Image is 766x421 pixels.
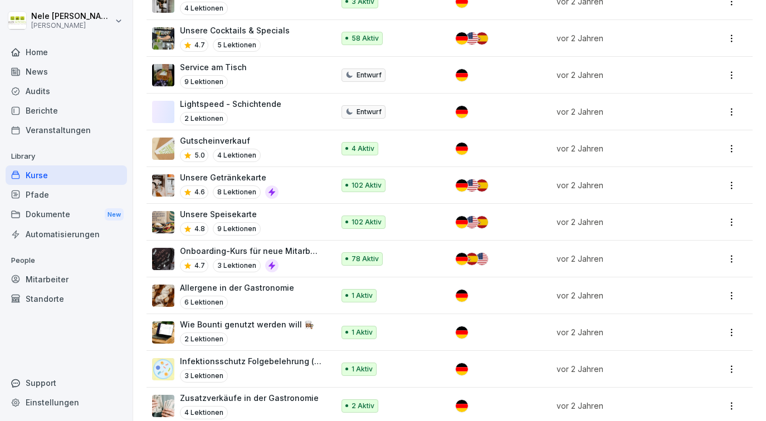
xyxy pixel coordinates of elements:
img: de.svg [456,32,468,45]
p: vor 2 Jahren [557,179,689,191]
img: d3j5hbg6qb5a8bx1wzgonz5j.png [152,27,174,50]
p: Lightspeed - Schichtende [180,98,281,110]
p: 8 Lektionen [213,185,261,199]
p: 2 Lektionen [180,112,228,125]
a: Veranstaltungen [6,120,127,140]
p: Library [6,148,127,165]
img: de.svg [456,326,468,339]
p: Infektionsschutz Folgebelehrung (nach §43 IfSG) [180,355,323,367]
p: 4 Lektionen [213,149,261,162]
p: 4.7 [194,40,205,50]
p: 4.7 [194,261,205,271]
img: rrebrn8moxfep4q4vs1cax6d.png [152,321,174,344]
img: de.svg [456,290,468,302]
img: de.svg [456,216,468,228]
p: Onboarding-Kurs für neue Mitarbeiter bei [PERSON_NAME] [180,245,323,257]
img: de.svg [456,400,468,412]
img: bas4vplz5g43s7qseeeji7jc.png [152,174,174,197]
a: DokumenteNew [6,204,127,225]
div: New [105,208,124,221]
p: vor 2 Jahren [557,106,689,118]
img: es.svg [476,32,488,45]
p: 2 Lektionen [180,332,228,346]
p: vor 2 Jahren [557,290,689,301]
p: Entwurf [357,70,382,80]
img: us.svg [466,32,478,45]
a: Einstellungen [6,393,127,412]
p: 1 Aktiv [352,327,373,337]
img: us.svg [466,179,478,192]
p: Nele [PERSON_NAME] [31,12,113,21]
p: vor 2 Jahren [557,69,689,81]
img: de.svg [456,69,468,81]
a: Pfade [6,185,127,204]
img: msiz2tk39qn5rlpnluqqwewb.png [152,211,174,233]
img: es.svg [466,253,478,265]
p: Unsere Speisekarte [180,208,261,220]
p: Unsere Cocktails & Specials [180,25,290,36]
p: vor 2 Jahren [557,326,689,338]
p: Zusatzverkäufe in der Gastronomie [180,392,319,404]
img: lz1l9uuzg4mdtpbgd5ipp3li.png [152,358,174,380]
p: Gutscheinverkauf [180,135,261,146]
p: 1 Aktiv [352,291,373,301]
img: t08k6pd72gc73tud8c34ac0i.png [152,64,174,86]
p: 5.0 [194,150,205,160]
p: 4.8 [194,224,205,234]
img: de.svg [456,363,468,375]
p: 102 Aktiv [352,217,382,227]
img: vohufkyxgltp5zby77poyj6v.png [152,285,174,307]
p: 9 Lektionen [213,222,261,236]
p: 4 Aktiv [352,144,374,154]
a: Automatisierungen [6,224,127,244]
p: People [6,252,127,270]
img: us.svg [476,253,488,265]
p: 58 Aktiv [352,33,379,43]
a: Audits [6,81,127,101]
p: vor 2 Jahren [557,216,689,228]
p: 5 Lektionen [213,38,261,52]
p: 6 Lektionen [180,296,228,309]
p: 3 Lektionen [213,259,261,272]
p: vor 2 Jahren [557,400,689,412]
p: [PERSON_NAME] [31,22,113,30]
p: Unsere Getränkekarte [180,172,279,183]
div: Dokumente [6,204,127,225]
p: Allergene in der Gastronomie [180,282,294,293]
p: vor 2 Jahren [557,143,689,154]
p: vor 2 Jahren [557,363,689,375]
img: ldzimajuvux27k0ulbwrhzz5.png [152,395,174,417]
p: Entwurf [357,107,382,117]
img: de.svg [456,143,468,155]
div: Mitarbeiter [6,270,127,289]
p: 1 Aktiv [352,364,373,374]
p: Wie Bounti genutzt werden will 👩🏽‍🍳 [180,319,314,330]
a: Home [6,42,127,62]
div: Support [6,373,127,393]
p: 3 Lektionen [180,369,228,383]
p: vor 2 Jahren [557,32,689,44]
a: Kurse [6,165,127,185]
img: xq8qcr4j8kxpmqf4j0mo606f.png [152,138,174,160]
img: us.svg [466,216,478,228]
p: 78 Aktiv [352,254,379,264]
p: 2 Aktiv [352,401,374,411]
p: 4 Lektionen [180,2,228,15]
a: News [6,62,127,81]
img: de.svg [456,179,468,192]
p: 4.6 [194,187,205,197]
a: Standorte [6,289,127,309]
img: et9czki1804fphej1f6tzdg7.png [152,248,174,270]
p: 102 Aktiv [352,180,382,190]
img: es.svg [476,179,488,192]
a: Berichte [6,101,127,120]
